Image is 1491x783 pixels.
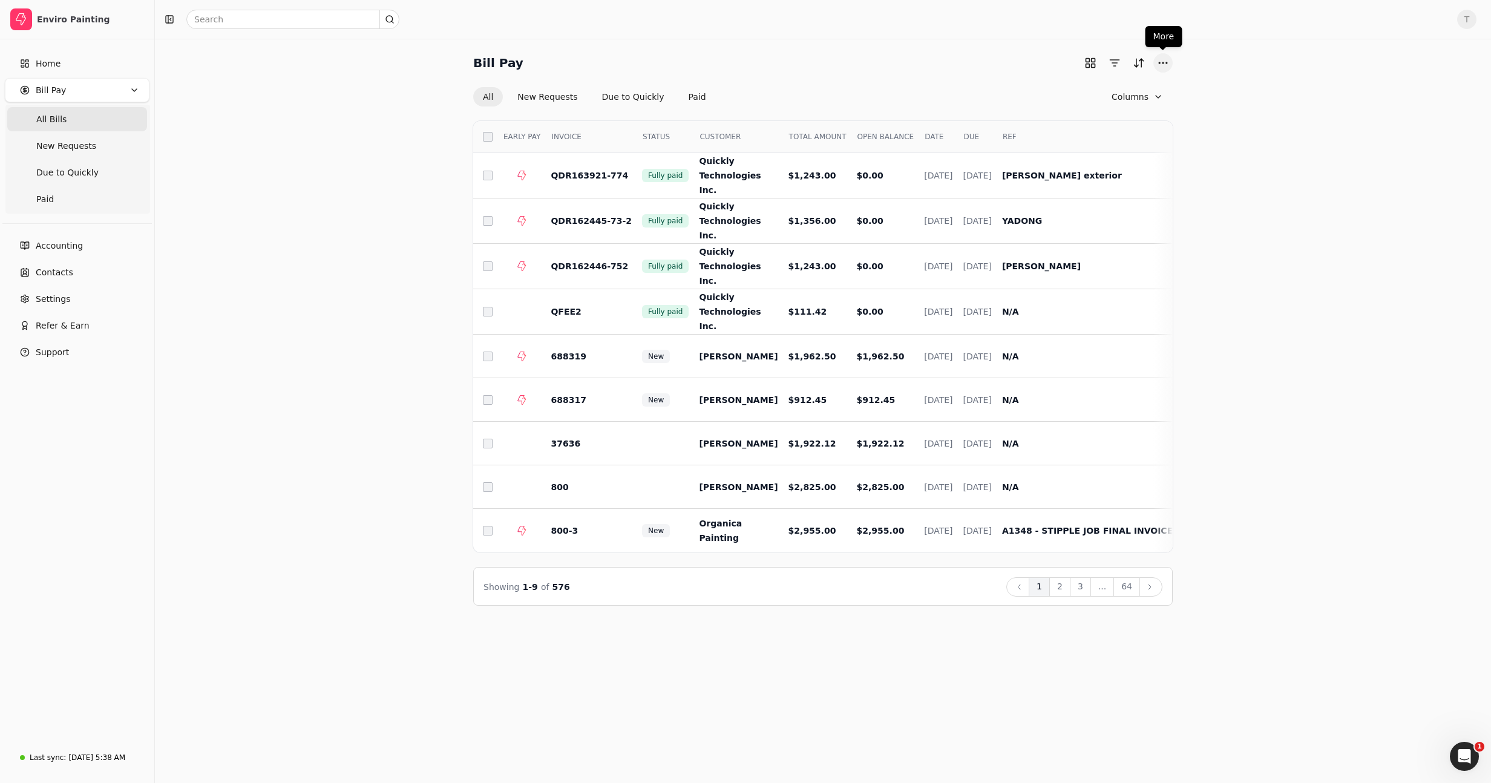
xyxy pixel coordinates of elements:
[857,171,883,180] span: $0.00
[541,582,549,592] span: of
[473,53,523,73] h2: Bill Pay
[963,307,992,316] span: [DATE]
[1002,216,1042,226] span: YADONG
[1029,577,1050,597] button: 1
[36,140,96,152] span: New Requests
[1070,577,1091,597] button: 3
[788,261,836,271] span: $1,243.00
[648,395,664,405] span: New
[1002,526,1173,536] span: A1348 - STIPPLE JOB FINAL INVOICE
[36,266,73,279] span: Contacts
[5,51,149,76] a: Home
[5,313,149,338] button: Refer & Earn
[1153,53,1173,73] button: More
[36,193,54,206] span: Paid
[7,160,147,185] a: Due to Quickly
[1102,87,1173,106] button: Column visibility settings
[503,131,540,142] span: EARLY PAY
[551,526,578,536] span: 800-3
[963,171,992,180] span: [DATE]
[1002,261,1081,271] span: [PERSON_NAME]
[36,293,70,306] span: Settings
[924,171,952,180] span: [DATE]
[648,215,683,226] span: Fully paid
[963,526,992,536] span: [DATE]
[857,261,883,271] span: $0.00
[36,319,90,332] span: Refer & Earn
[551,171,628,180] span: QDR163921-774
[5,234,149,258] a: Accounting
[699,292,761,331] span: Quickly Technologies Inc.
[7,107,147,131] a: All Bills
[7,187,147,211] a: Paid
[1003,131,1017,142] span: REF
[36,113,67,126] span: All Bills
[5,78,149,102] button: Bill Pay
[699,482,778,492] span: [PERSON_NAME]
[1002,482,1019,492] span: N/A
[36,240,83,252] span: Accounting
[699,247,761,286] span: Quickly Technologies Inc.
[699,352,778,361] span: [PERSON_NAME]
[963,352,992,361] span: [DATE]
[5,287,149,311] a: Settings
[1145,26,1182,47] div: More
[963,216,992,226] span: [DATE]
[699,201,761,240] span: Quickly Technologies Inc.
[36,346,69,359] span: Support
[473,87,716,106] div: Invoice filter options
[1002,439,1019,448] span: N/A
[788,216,836,226] span: $1,356.00
[592,87,674,106] button: Due to Quickly
[648,351,664,362] span: New
[788,439,836,448] span: $1,922.12
[5,260,149,284] a: Contacts
[68,752,125,763] div: [DATE] 5:38 AM
[788,482,836,492] span: $2,825.00
[551,395,586,405] span: 688317
[699,519,742,543] span: Organica Painting
[37,13,144,25] div: Enviro Painting
[857,395,896,405] span: $912.45
[857,216,883,226] span: $0.00
[551,307,581,316] span: QFEE2
[789,131,847,142] span: TOTAL AMOUNT
[857,131,914,142] span: OPEN BALANCE
[648,170,683,181] span: Fully paid
[648,525,664,536] span: New
[964,131,980,142] span: DUE
[857,526,905,536] span: $2,955.00
[508,87,587,106] button: New Requests
[523,582,538,592] span: 1 - 9
[788,395,827,405] span: $912.45
[1457,10,1476,29] button: T
[699,156,761,195] span: Quickly Technologies Inc.
[1002,352,1019,361] span: N/A
[1002,395,1019,405] span: N/A
[963,395,992,405] span: [DATE]
[788,352,836,361] span: $1,962.50
[36,84,66,97] span: Bill Pay
[643,131,670,142] span: STATUS
[473,87,503,106] button: All
[963,439,992,448] span: [DATE]
[551,261,628,271] span: QDR162446-752
[648,261,683,272] span: Fully paid
[925,131,943,142] span: DATE
[788,171,836,180] span: $1,243.00
[924,526,952,536] span: [DATE]
[699,395,778,405] span: [PERSON_NAME]
[552,582,570,592] span: 576
[924,482,952,492] span: [DATE]
[857,352,905,361] span: $1,962.50
[1002,171,1122,180] span: [PERSON_NAME] exterior
[36,57,61,70] span: Home
[1090,577,1114,597] button: ...
[551,352,586,361] span: 688319
[1113,577,1140,597] button: 64
[857,307,883,316] span: $0.00
[924,395,952,405] span: [DATE]
[30,752,66,763] div: Last sync:
[963,482,992,492] span: [DATE]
